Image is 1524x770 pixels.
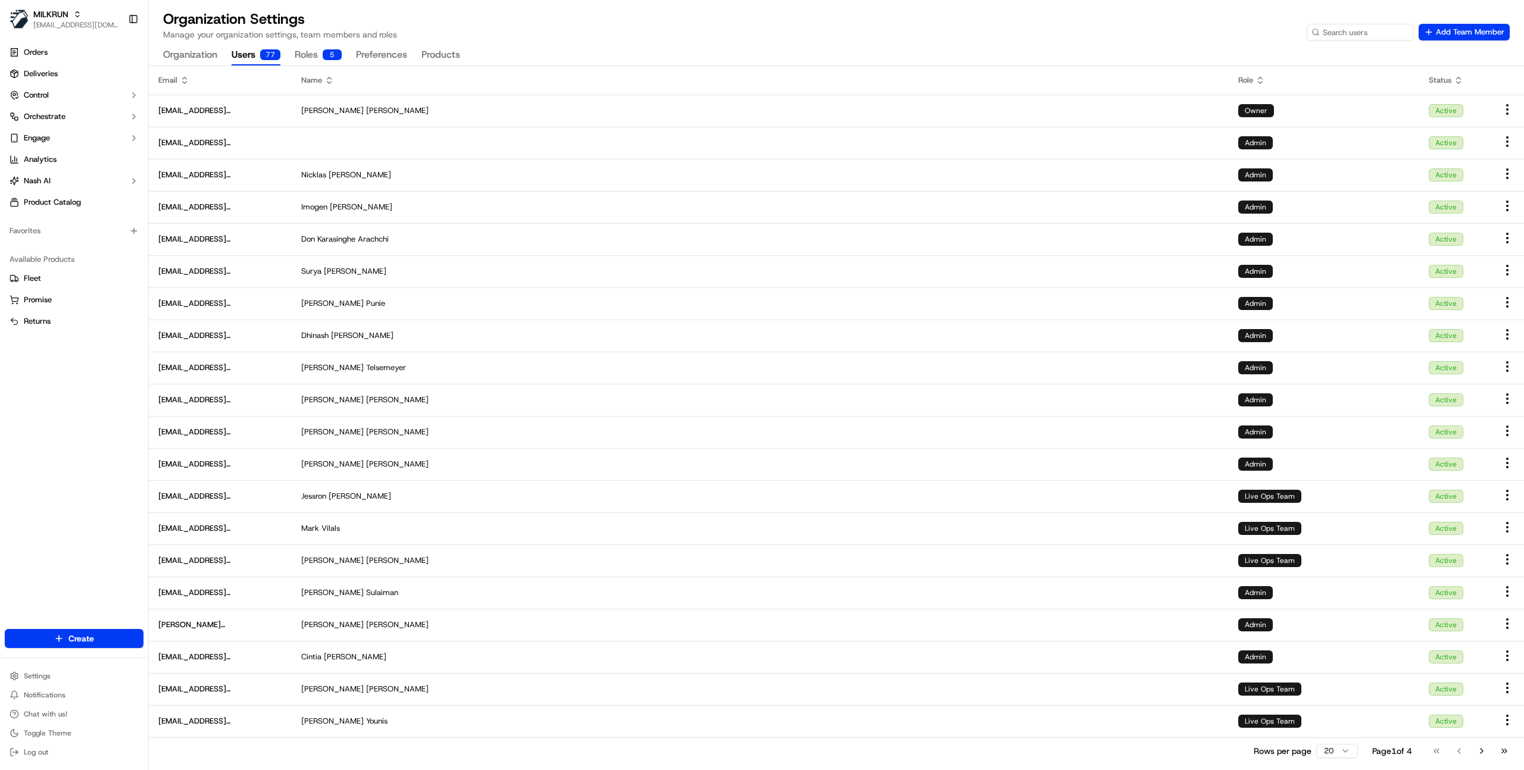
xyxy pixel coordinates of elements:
[301,523,319,534] span: Mark
[12,205,31,224] img: Asif Zaman Khan
[1238,297,1273,310] div: Admin
[158,105,282,116] span: [EMAIL_ADDRESS][DOMAIN_NAME]
[1238,136,1273,149] div: Admin
[84,295,144,304] a: Powered byPylon
[105,184,130,194] span: [DATE]
[1429,297,1463,310] div: Active
[7,261,96,283] a: 📗Knowledge Base
[1307,24,1414,40] input: Search users
[366,395,429,405] span: [PERSON_NAME]
[1238,168,1273,181] div: Admin
[5,250,143,269] div: Available Products
[232,45,280,65] button: Users
[324,652,386,662] span: [PERSON_NAME]
[366,716,388,727] span: Younis
[1429,104,1463,117] div: Active
[96,261,196,283] a: 💻API Documentation
[12,48,217,67] p: Welcome 👋
[158,459,282,469] span: [EMAIL_ADDRESS][DOMAIN_NAME]
[33,20,118,30] button: [EMAIL_ADDRESS][DOMAIN_NAME]
[356,45,407,65] button: Preferences
[301,555,364,566] span: [PERSON_NAME]
[1238,361,1273,374] div: Admin
[301,202,327,212] span: Imogen
[5,687,143,703] button: Notifications
[1429,265,1463,278] div: Active
[5,668,143,684] button: Settings
[5,150,143,169] a: Analytics
[24,266,91,278] span: Knowledge Base
[301,105,364,116] span: [PERSON_NAME]
[1254,745,1311,757] p: Rows per page
[295,45,342,65] button: Roles
[1238,586,1273,599] div: Admin
[5,221,143,240] div: Favorites
[24,728,71,738] span: Toggle Theme
[37,217,96,226] span: [PERSON_NAME]
[366,362,406,373] span: Telsemeyer
[1429,233,1463,246] div: Active
[1429,393,1463,406] div: Active
[158,652,282,662] span: [EMAIL_ADDRESS][DOMAIN_NAME]
[329,491,391,502] span: [PERSON_NAME]
[301,427,364,437] span: [PERSON_NAME]
[163,10,397,29] h1: Organization Settings
[10,10,29,29] img: MILKRUN
[5,744,143,760] button: Log out
[301,491,326,502] span: Jessron
[5,629,143,648] button: Create
[24,47,48,58] span: Orders
[317,234,389,245] span: Karasinghe Arachchi
[99,217,103,226] span: •
[1238,265,1273,278] div: Admin
[158,491,282,502] span: [EMAIL_ADDRESS][DOMAIN_NAME]
[158,234,282,245] span: [EMAIL_ADDRESS][DOMAIN_NAME]
[25,114,46,135] img: 4281594248423_2fcf9dad9f2a874258b8_72.png
[301,459,364,469] span: [PERSON_NAME]
[101,267,110,277] div: 💻
[10,273,139,284] a: Fleet
[1429,650,1463,663] div: Active
[158,619,282,630] span: [PERSON_NAME][EMAIL_ADDRESS][DOMAIN_NAME]
[1429,168,1463,181] div: Active
[301,587,364,598] span: [PERSON_NAME]
[33,8,68,20] span: MILKRUN
[158,395,282,405] span: [EMAIL_ADDRESS][DOMAIN_NAME]
[5,193,143,212] a: Product Catalog
[158,298,282,309] span: [EMAIL_ADDRESS][DOMAIN_NAME]
[118,295,144,304] span: Pylon
[1372,745,1412,757] div: Page 1 of 4
[5,269,143,288] button: Fleet
[1429,425,1463,439] div: Active
[37,184,96,194] span: [PERSON_NAME]
[1238,201,1273,214] div: Admin
[301,330,329,341] span: Dhinash
[323,49,342,60] div: 5
[54,126,164,135] div: We're available if you need us!
[12,267,21,277] div: 📗
[301,266,321,277] span: Surya
[260,49,280,60] div: 77
[5,725,143,741] button: Toggle Theme
[301,652,321,662] span: Cintia
[1429,586,1463,599] div: Active
[366,105,429,116] span: [PERSON_NAME]
[1429,618,1463,631] div: Active
[330,202,392,212] span: [PERSON_NAME]
[12,114,33,135] img: 1736555255976-a54dd68f-1ca7-489b-9aae-adbdc363a1c4
[158,266,282,277] span: [EMAIL_ADDRESS][DOMAIN_NAME]
[163,29,397,40] p: Manage your organization settings, team members and roles
[1429,75,1481,86] div: Status
[324,266,386,277] span: [PERSON_NAME]
[5,43,143,62] a: Orders
[158,427,282,437] span: [EMAIL_ADDRESS][DOMAIN_NAME]
[12,173,31,192] img: Asif Zaman Khan
[158,684,282,694] span: [EMAIL_ADDRESS][DOMAIN_NAME]
[24,90,49,101] span: Control
[301,619,364,630] span: [PERSON_NAME]
[1238,425,1273,439] div: Admin
[24,176,51,186] span: Nash AI
[24,197,81,208] span: Product Catalog
[24,747,48,757] span: Log out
